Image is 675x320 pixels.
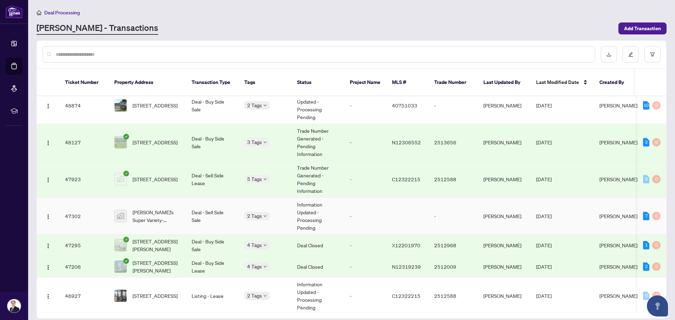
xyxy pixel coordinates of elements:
[652,212,661,220] div: 0
[59,198,109,235] td: 47302
[652,101,661,110] div: 0
[133,259,180,274] span: [STREET_ADDRESS][PERSON_NAME]
[643,292,649,300] div: 0
[652,241,661,249] div: 0
[392,176,420,182] span: C12322215
[59,256,109,277] td: 47206
[247,138,262,146] span: 3 Tags
[186,87,239,124] td: Deal - Buy Side Sale
[429,277,478,314] td: 2512588
[478,256,531,277] td: [PERSON_NAME]
[45,265,51,270] img: Logo
[478,124,531,161] td: [PERSON_NAME]
[247,175,262,183] span: 5 Tags
[291,235,344,256] td: Deal Closed
[43,174,54,185] button: Logo
[6,5,22,18] img: logo
[186,256,239,277] td: Deal - Buy Side Lease
[44,9,80,16] span: Deal Processing
[43,137,54,148] button: Logo
[59,235,109,256] td: 47295
[133,237,180,253] span: [STREET_ADDRESS][PERSON_NAME]
[429,161,478,198] td: 2512588
[344,87,386,124] td: -
[643,101,649,110] div: 10
[536,242,552,248] span: [DATE]
[478,87,531,124] td: [PERSON_NAME]
[291,124,344,161] td: Trade Number Generated - Pending Information
[478,161,531,198] td: [PERSON_NAME]
[186,198,239,235] td: Deal - Sell Side Sale
[344,69,386,96] th: Project Name
[599,242,637,248] span: [PERSON_NAME]
[599,263,637,270] span: [PERSON_NAME]
[392,293,420,299] span: C12322215
[263,294,267,298] span: down
[392,242,420,248] span: X12201970
[123,134,129,139] span: check-circle
[643,262,649,271] div: 2
[478,69,531,96] th: Last Updated By
[115,290,127,302] img: thumbnail-img
[45,103,51,109] img: Logo
[45,214,51,220] img: Logo
[386,69,429,96] th: MLS #
[392,102,417,109] span: 40751033
[344,235,386,256] td: -
[478,235,531,256] td: [PERSON_NAME]
[606,52,611,57] span: download
[599,213,637,219] span: [PERSON_NAME]
[7,299,21,313] img: Profile Icon
[263,243,267,247] span: down
[43,240,54,251] button: Logo
[344,277,386,314] td: -
[392,263,421,270] span: N12319239
[291,256,344,277] td: Deal Closed
[601,46,617,63] button: download
[291,69,344,96] th: Status
[115,210,127,222] img: thumbnail-img
[45,243,51,249] img: Logo
[599,293,637,299] span: [PERSON_NAME]
[478,198,531,235] td: [PERSON_NAME]
[623,46,639,63] button: edit
[45,140,51,146] img: Logo
[624,23,661,34] span: Add Transaction
[186,124,239,161] td: Deal - Buy Side Sale
[37,10,41,15] span: home
[429,235,478,256] td: 2512968
[186,235,239,256] td: Deal - Buy Side Sale
[429,69,478,96] th: Trade Number
[536,78,579,86] span: Last Modified Date
[536,293,552,299] span: [DATE]
[43,100,54,111] button: Logo
[59,124,109,161] td: 48127
[133,292,178,300] span: [STREET_ADDRESS]
[186,69,239,96] th: Transaction Type
[186,277,239,314] td: Listing - Lease
[643,212,649,220] div: 7
[263,177,267,181] span: down
[263,104,267,107] span: down
[643,175,649,183] div: 0
[291,87,344,124] td: Information Updated - Processing Pending
[133,138,178,146] span: [STREET_ADDRESS]
[45,177,51,183] img: Logo
[652,292,661,300] div: 0
[247,292,262,300] span: 2 Tags
[429,256,478,277] td: 2512009
[429,87,478,124] td: -
[650,52,655,57] span: filter
[59,161,109,198] td: 47923
[247,241,262,249] span: 4 Tags
[59,87,109,124] td: 48874
[478,277,531,314] td: [PERSON_NAME]
[599,139,637,145] span: [PERSON_NAME]
[536,176,552,182] span: [DATE]
[37,22,158,35] a: [PERSON_NAME] - Transactions
[115,99,127,111] img: thumbnail-img
[344,124,386,161] td: -
[652,138,661,146] div: 0
[45,294,51,299] img: Logo
[43,290,54,301] button: Logo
